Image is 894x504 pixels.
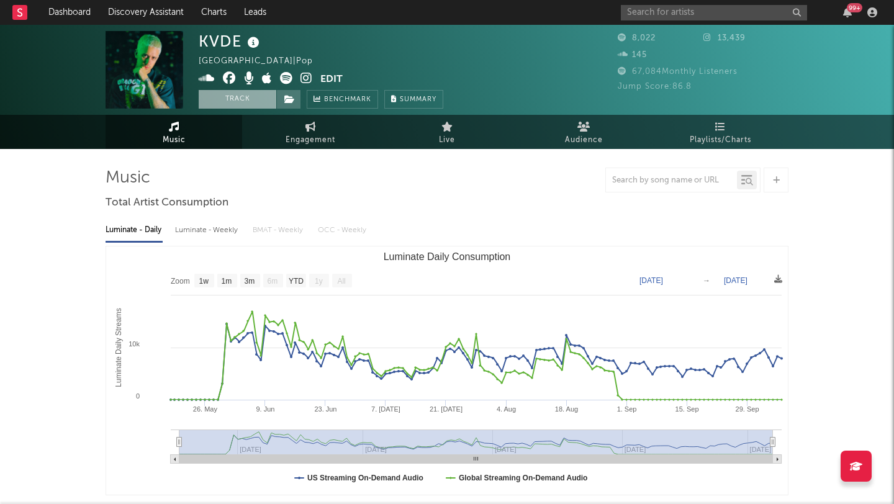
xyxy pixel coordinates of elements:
button: Summary [384,90,443,109]
text: 29. Sep [736,405,759,413]
a: Live [379,115,515,149]
text: 18. Aug [555,405,578,413]
span: Music [163,133,186,148]
text: Global Streaming On-Demand Audio [459,474,588,482]
div: Luminate - Daily [106,220,163,241]
text: 3m [245,277,255,286]
span: Live [439,133,455,148]
input: Search by song name or URL [606,176,737,186]
text: Zoom [171,277,190,286]
a: Playlists/Charts [652,115,788,149]
span: Jump Score: 86.8 [618,83,692,91]
text: 21. [DATE] [430,405,463,413]
text: [DATE] [639,276,663,285]
span: Summary [400,96,436,103]
text: 4. Aug [497,405,516,413]
text: 9. Jun [256,405,274,413]
text: → [703,276,710,285]
a: Audience [515,115,652,149]
input: Search for artists [621,5,807,20]
span: Audience [565,133,603,148]
text: 1w [199,277,209,286]
span: Benchmark [324,92,371,107]
text: US Streaming On-Demand Audio [307,474,423,482]
text: 0 [136,392,140,400]
div: 99 + [847,3,862,12]
span: Playlists/Charts [690,133,751,148]
a: Engagement [242,115,379,149]
text: 1m [222,277,232,286]
span: 8,022 [618,34,656,42]
text: 10k [129,340,140,348]
button: Edit [320,72,343,88]
text: [DATE] [724,276,747,285]
span: 145 [618,51,647,59]
text: YTD [289,277,304,286]
text: 1y [315,277,323,286]
text: 26. May [193,405,218,413]
text: All [337,277,345,286]
text: 1. Sep [617,405,637,413]
span: 67,084 Monthly Listeners [618,68,738,76]
text: 6m [268,277,278,286]
span: 13,439 [703,34,746,42]
text: Luminate Daily Consumption [384,251,511,262]
button: Track [199,90,276,109]
div: Luminate - Weekly [175,220,240,241]
text: 7. [DATE] [371,405,400,413]
div: KVDE [199,31,263,52]
span: Total Artist Consumption [106,196,228,210]
svg: Luminate Daily Consumption [106,246,788,495]
a: Benchmark [307,90,378,109]
a: Music [106,115,242,149]
span: Engagement [286,133,335,148]
text: 15. Sep [675,405,699,413]
text: Luminate Daily Streams [114,308,123,387]
text: 23. Jun [314,405,336,413]
div: [GEOGRAPHIC_DATA] | Pop [199,54,327,69]
button: 99+ [843,7,852,17]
